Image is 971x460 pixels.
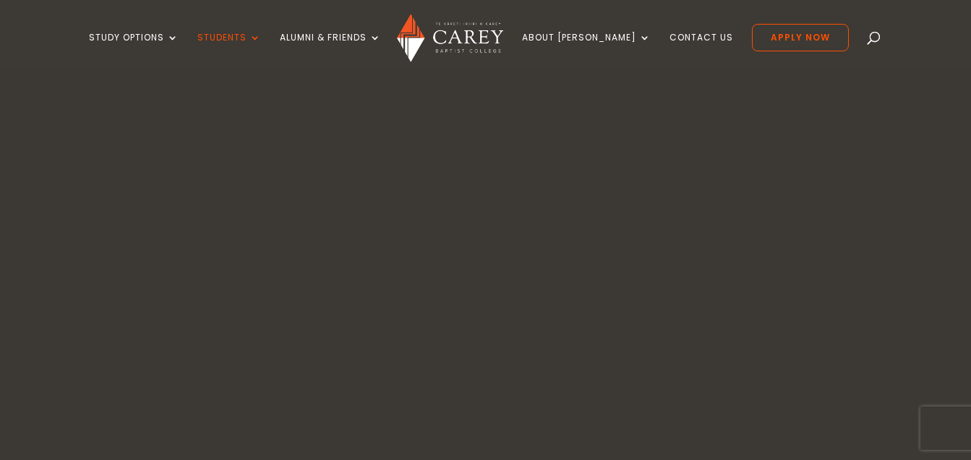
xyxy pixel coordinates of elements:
[670,33,733,67] a: Contact Us
[89,33,179,67] a: Study Options
[752,24,849,51] a: Apply Now
[197,33,261,67] a: Students
[522,33,651,67] a: About [PERSON_NAME]
[397,14,503,62] img: Carey Baptist College
[280,33,381,67] a: Alumni & Friends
